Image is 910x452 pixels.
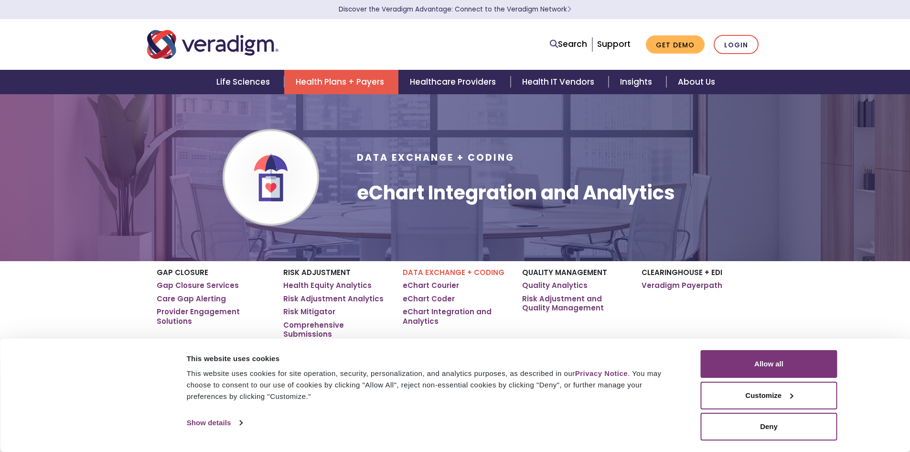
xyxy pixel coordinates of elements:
a: eChart Courier [403,281,459,290]
a: Life Sciences [205,70,284,94]
a: Health Equity Analytics [283,281,372,290]
a: Search [550,38,587,51]
button: Customize [701,382,837,409]
a: eChart Coder [403,294,455,304]
a: Veradigm Payerpath [642,281,722,290]
a: Privacy Notice [575,369,628,377]
h1: eChart Integration and Analytics [357,181,675,204]
a: Gap Closure Services [157,281,239,290]
a: Support [597,38,631,50]
a: Insights [609,70,666,94]
a: Risk Mitigator [283,307,335,317]
a: Health IT Vendors [511,70,609,94]
a: Login [714,35,759,55]
a: Health Plans + Payers [284,70,398,94]
a: Risk Adjustment Analytics [283,294,384,304]
button: Allow all [701,350,837,378]
a: Quality Analytics [522,281,588,290]
a: Healthcare Providers [398,70,510,94]
div: This website uses cookies [187,353,679,364]
a: Care Gap Alerting [157,294,226,304]
a: Risk Adjustment and Quality Management [522,294,627,313]
a: Comprehensive Submissions [283,320,388,339]
img: Veradigm logo [147,29,278,60]
a: Discover the Veradigm Advantage: Connect to the Veradigm NetworkLearn More [339,5,571,14]
span: Data Exchange + Coding [357,151,514,164]
a: Get Demo [646,35,705,54]
a: About Us [666,70,727,94]
div: This website uses cookies for site operation, security, personalization, and analytics purposes, ... [187,368,679,402]
a: eChart Integration and Analytics [403,307,508,326]
button: Deny [701,413,837,441]
a: Provider Engagement Solutions [157,307,269,326]
span: Learn More [567,5,571,14]
a: Show details [187,416,242,430]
